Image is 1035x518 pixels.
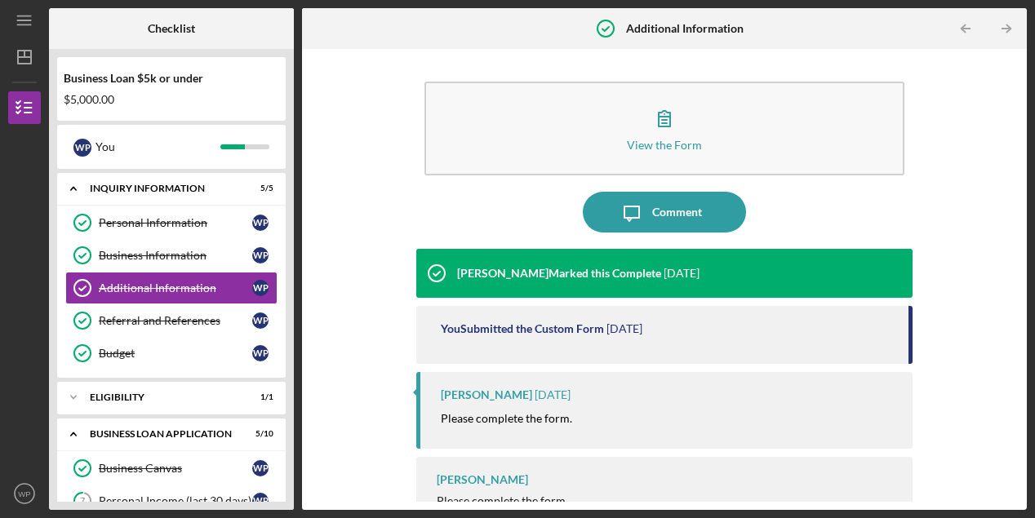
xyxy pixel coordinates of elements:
[99,347,252,360] div: Budget
[65,206,278,239] a: Personal InformationWP
[65,272,278,304] a: Additional InformationWP
[244,429,273,439] div: 5 / 10
[64,72,279,85] div: Business Loan $5k or under
[441,411,572,425] mark: Please complete the form.
[64,93,279,106] div: $5,000.00
[90,184,233,193] div: INQUIRY INFORMATION
[65,304,278,337] a: Referral and ReferencesWP
[18,489,30,498] text: WP
[441,388,532,401] div: [PERSON_NAME]
[90,429,233,439] div: BUSINESS LOAN APPLICATION
[626,22,744,35] b: Additional Information
[96,133,220,161] div: You
[252,493,269,509] div: W P
[457,267,661,280] div: [PERSON_NAME] Marked this Complete
[424,82,904,175] button: View the Form
[252,215,269,231] div: W P
[65,485,278,517] a: 7Personal Income (last 30 days)WP
[99,314,252,327] div: Referral and References
[437,473,528,486] div: [PERSON_NAME]
[99,281,252,294] div: Additional Information
[441,322,604,335] div: You Submitted the Custom Form
[252,345,269,361] div: W P
[65,239,278,272] a: Business InformationWP
[252,247,269,263] div: W P
[99,216,252,229] div: Personal Information
[252,280,269,296] div: W P
[252,312,269,329] div: W P
[244,184,273,193] div: 5 / 5
[99,462,252,475] div: Business Canvas
[652,192,702,232] div: Comment
[535,388,571,401] time: 2025-10-06 15:37
[99,249,252,262] div: Business Information
[90,392,233,402] div: Eligibility
[252,460,269,476] div: W P
[80,496,86,507] tspan: 7
[73,139,91,157] div: W P
[664,267,700,280] time: 2025-10-06 15:48
[99,494,252,507] div: Personal Income (last 30 days)
[65,337,278,370] a: BudgetWP
[244,392,273,402] div: 1 / 1
[8,477,41,510] button: WP
[583,192,746,232] button: Comment
[606,322,642,335] time: 2025-10-06 15:47
[437,494,568,507] div: Please complete the form.
[627,139,702,151] div: View the Form
[148,22,195,35] b: Checklist
[65,452,278,485] a: Business CanvasWP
